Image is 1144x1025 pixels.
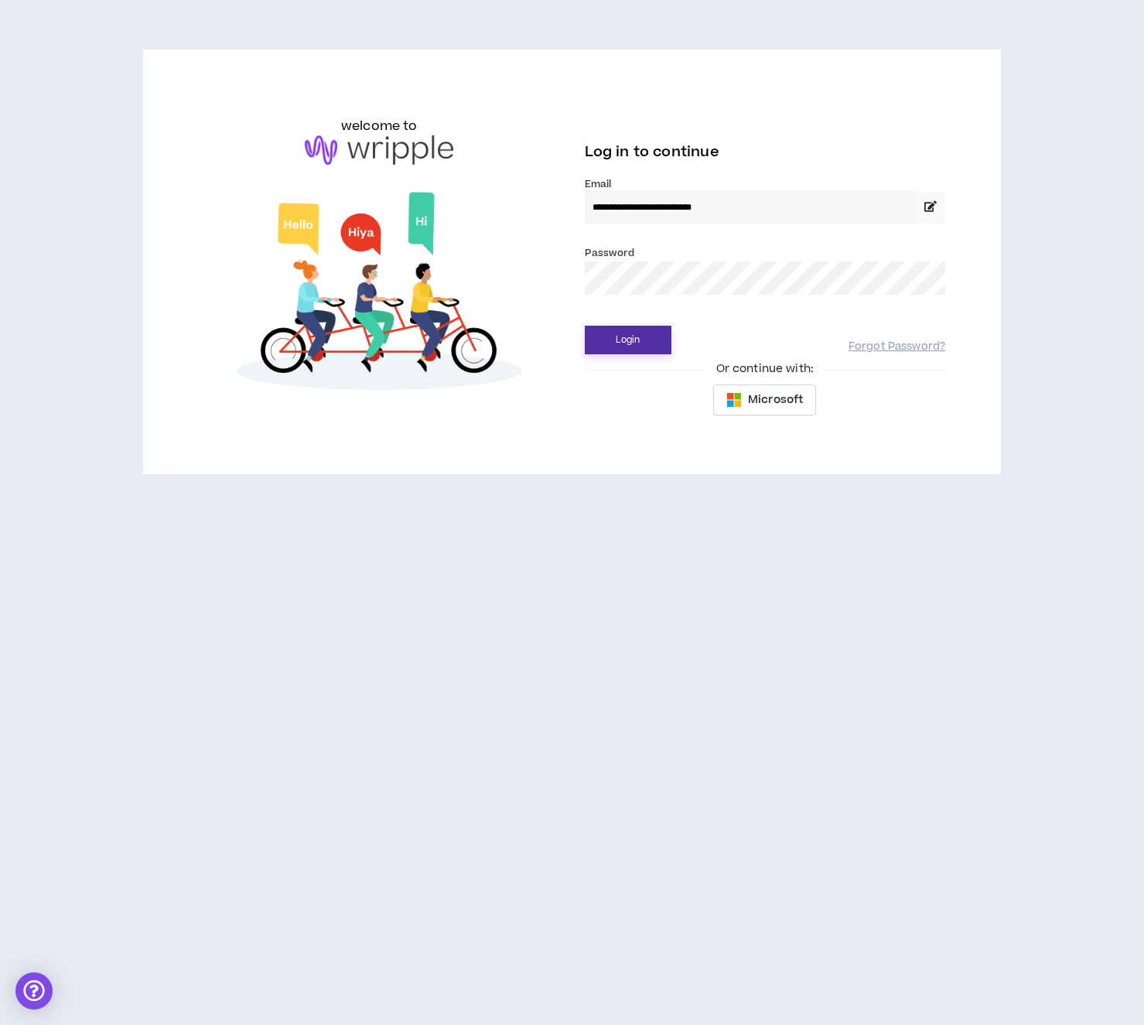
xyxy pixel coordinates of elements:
[585,142,719,162] span: Log in to continue
[585,246,635,260] label: Password
[705,360,825,378] span: Or continue with:
[713,384,816,415] button: Microsoft
[585,326,671,354] button: Login
[305,135,453,165] img: logo-brand.png
[199,180,560,407] img: Welcome to Wripple
[748,391,803,408] span: Microsoft
[849,340,945,354] a: Forgot Password?
[585,177,946,191] label: Email
[341,117,418,135] h6: welcome to
[15,972,53,1010] div: Open Intercom Messenger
